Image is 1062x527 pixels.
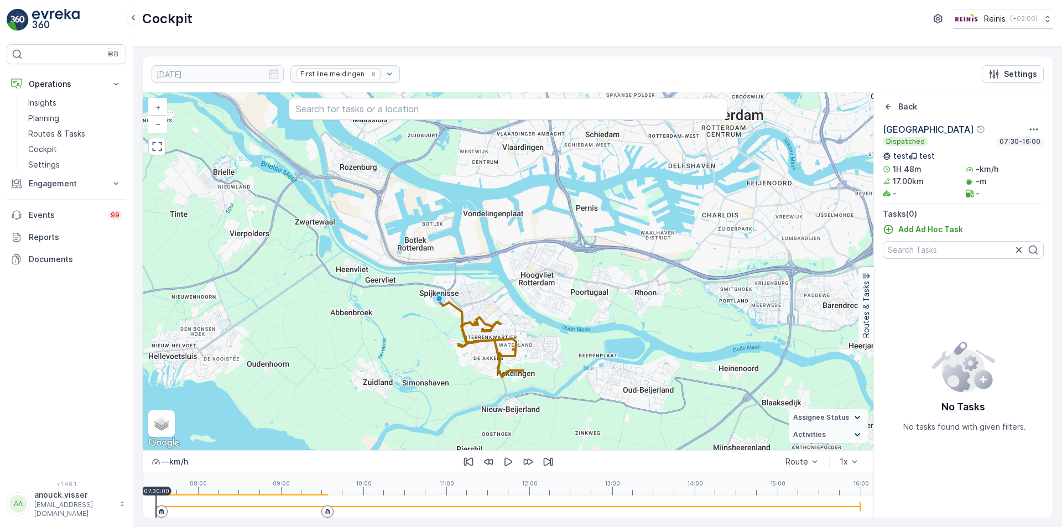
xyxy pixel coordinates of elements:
[24,111,126,126] a: Planning
[145,436,182,450] a: Open this area in Google Maps (opens a new window)
[793,413,849,422] span: Assignee Status
[789,426,868,443] summary: Activities
[893,176,924,187] p: 17.00km
[982,65,1044,83] button: Settings
[976,164,998,175] p: -km/h
[28,97,56,108] p: Insights
[32,9,80,31] img: logo_light-DOdMpM7g.png
[7,248,126,270] a: Documents
[861,281,872,338] p: Routes & Tasks
[793,430,826,439] span: Activities
[1004,69,1037,80] p: Settings
[24,95,126,111] a: Insights
[155,102,160,112] span: +
[162,456,188,467] p: -- km/h
[954,13,980,25] img: Reinis-Logo-Vrijstaand_Tekengebied-1-copy2_aBO4n7j.png
[7,226,126,248] a: Reports
[439,480,454,487] p: 11:00
[1010,14,1038,23] p: ( +02:00 )
[7,489,126,518] button: AAanouck.visser[EMAIL_ADDRESS][DOMAIN_NAME]
[28,159,60,170] p: Settings
[29,79,104,90] p: Operations
[883,101,917,112] a: Back
[883,123,974,136] p: [GEOGRAPHIC_DATA]
[919,150,935,161] p: test
[24,157,126,173] a: Settings
[149,99,166,116] a: Zoom In
[885,137,926,146] p: Dispatched
[29,178,104,189] p: Engagement
[152,65,284,83] input: dd/mm/yyyy
[289,98,727,120] input: Search for tasks or a location
[984,13,1006,24] p: Reinis
[840,457,848,466] div: 1x
[29,210,102,221] p: Events
[605,480,620,487] p: 13:00
[273,480,290,487] p: 09:00
[7,204,126,226] a: Events99
[24,142,126,157] a: Cockpit
[111,211,119,220] p: 99
[356,480,372,487] p: 10:00
[893,150,909,161] p: test
[903,421,1026,432] p: No tasks found with given filters.
[7,173,126,195] button: Engagement
[976,188,980,199] p: -
[149,411,174,436] a: Layers
[954,9,1053,29] button: Reinis(+02:00)
[883,241,1044,259] input: Search Tasks
[687,480,703,487] p: 14:00
[145,436,182,450] img: Google
[7,9,29,31] img: logo
[893,188,897,199] p: -
[149,116,166,132] a: Zoom Out
[24,126,126,142] a: Routes & Tasks
[893,164,922,175] p: 1H 48m
[998,137,1042,146] p: 07:30-16:00
[7,481,126,487] span: v 1.48.1
[898,224,963,235] p: Add Ad Hoc Task
[155,119,161,128] span: −
[931,340,996,393] img: config error
[144,488,169,494] p: 07:30:00
[34,500,114,518] p: [EMAIL_ADDRESS][DOMAIN_NAME]
[7,73,126,95] button: Operations
[29,254,122,265] p: Documents
[883,208,1044,220] p: Tasks ( 0 )
[28,113,59,124] p: Planning
[883,224,963,235] a: Add Ad Hoc Task
[522,480,538,487] p: 12:00
[853,480,869,487] p: 16:00
[770,480,785,487] p: 15:00
[142,10,192,28] p: Cockpit
[976,176,987,187] p: -m
[28,144,57,155] p: Cockpit
[190,480,207,487] p: 08:00
[976,125,985,134] div: Help Tooltip Icon
[29,232,122,243] p: Reports
[941,399,985,415] p: No Tasks
[785,457,808,466] div: Route
[9,495,27,513] div: AA
[34,489,114,500] p: anouck.visser
[898,101,917,112] p: Back
[28,128,85,139] p: Routes & Tasks
[107,50,118,59] p: ⌘B
[789,409,868,426] summary: Assignee Status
